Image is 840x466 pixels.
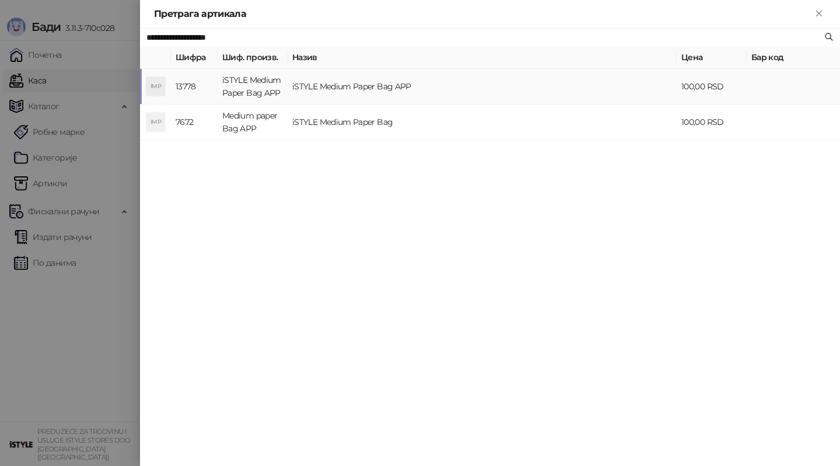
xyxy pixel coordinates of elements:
[218,105,288,140] td: Medium paper Bag APP
[288,105,677,140] td: iSTYLE Medium Paper Bag
[218,46,288,69] th: Шиф. произв.
[677,105,747,140] td: 100,00 RSD
[171,105,218,140] td: 7672
[171,46,218,69] th: Шифра
[677,46,747,69] th: Цена
[288,69,677,105] td: iSTYLE Medium Paper Bag APP
[288,46,677,69] th: Назив
[171,69,218,105] td: 13778
[146,113,165,131] div: IMP
[747,46,840,69] th: Бар код
[218,69,288,105] td: iSTYLE Medium Paper Bag APP
[812,7,826,21] button: Close
[146,77,165,96] div: IMP
[154,7,812,21] div: Претрага артикала
[677,69,747,105] td: 100,00 RSD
